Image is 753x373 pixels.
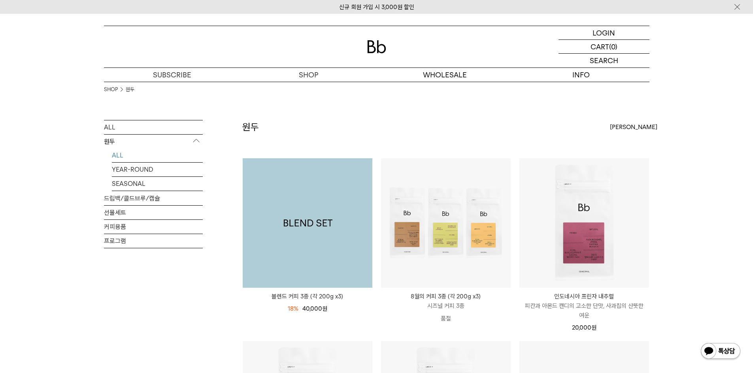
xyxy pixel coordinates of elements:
[104,206,203,219] a: 선물세트
[519,292,649,301] p: 인도네시아 프린자 내추럴
[240,68,377,82] a: SHOP
[591,40,609,53] p: CART
[381,301,511,311] p: 시즈널 커피 3종
[367,40,386,53] img: 로고
[519,158,649,288] img: 인도네시아 프린자 내추럴
[700,342,741,361] img: 카카오톡 채널 1:1 채팅 버튼
[610,122,657,132] span: [PERSON_NAME]
[104,68,240,82] a: SUBSCRIBE
[104,135,203,149] p: 원두
[513,68,649,82] p: INFO
[559,26,649,40] a: LOGIN
[243,158,372,288] img: 1000001179_add2_053.png
[112,148,203,162] a: ALL
[381,292,511,301] p: 8월의 커피 3종 (각 200g x3)
[339,4,414,11] a: 신규 회원 가입 시 3,000원 할인
[381,158,511,288] img: 8월의 커피 3종 (각 200g x3)
[126,86,134,94] a: 원두
[593,26,615,39] p: LOGIN
[591,324,596,331] span: 원
[322,305,327,312] span: 원
[519,301,649,320] p: 피칸과 아몬드 캔디의 고소한 단맛, 사과칩의 산뜻한 여운
[302,305,327,312] span: 40,000
[104,220,203,234] a: 커피용품
[104,120,203,134] a: ALL
[104,234,203,248] a: 프로그램
[104,191,203,205] a: 드립백/콜드브루/캡슐
[104,86,118,94] a: SHOP
[243,158,372,288] a: 블렌드 커피 3종 (각 200g x3)
[242,120,259,134] h2: 원두
[377,68,513,82] p: WHOLESALE
[288,304,298,313] div: 18%
[112,177,203,191] a: SEASONAL
[609,40,617,53] p: (0)
[381,292,511,311] a: 8월의 커피 3종 (각 200g x3) 시즈널 커피 3종
[243,292,372,301] a: 블렌드 커피 3종 (각 200g x3)
[519,292,649,320] a: 인도네시아 프린자 내추럴 피칸과 아몬드 캔디의 고소한 단맛, 사과칩의 산뜻한 여운
[381,311,511,326] p: 품절
[590,54,618,67] p: SEARCH
[572,324,596,331] span: 20,000
[559,40,649,54] a: CART (0)
[112,163,203,176] a: YEAR-ROUND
